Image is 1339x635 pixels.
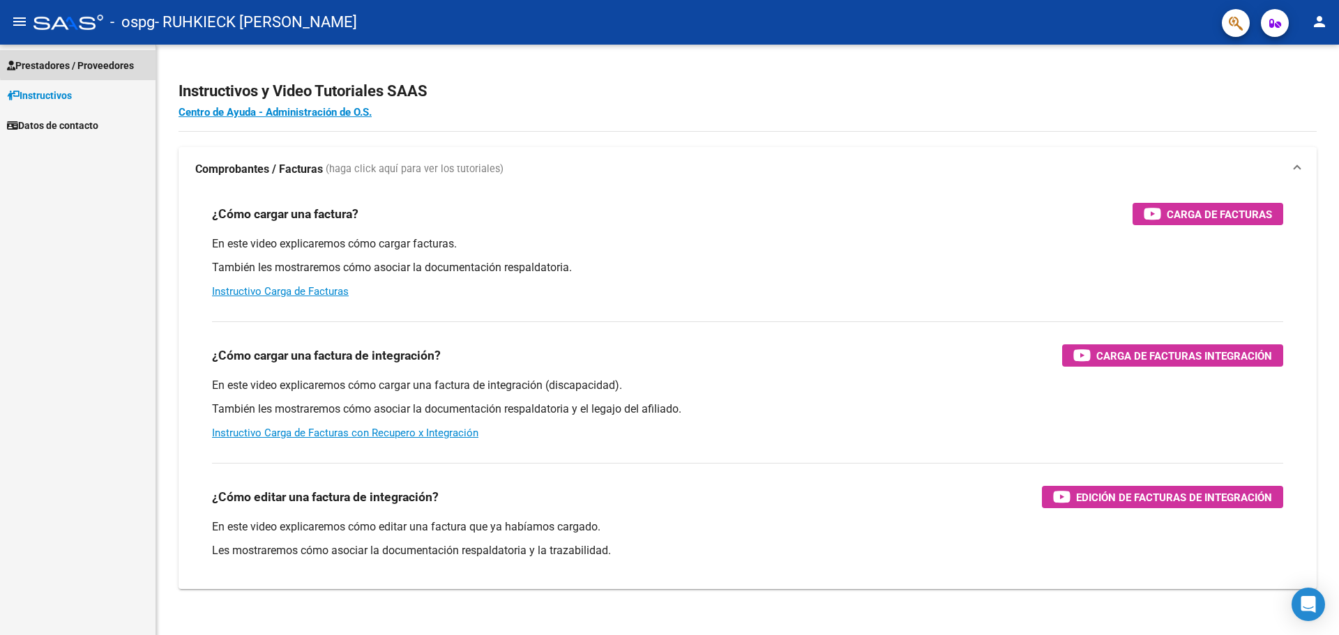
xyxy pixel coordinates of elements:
mat-icon: person [1311,13,1328,30]
div: Comprobantes / Facturas (haga click aquí para ver los tutoriales) [179,192,1317,589]
button: Edición de Facturas de integración [1042,486,1283,508]
a: Instructivo Carga de Facturas con Recupero x Integración [212,427,478,439]
button: Carga de Facturas [1133,203,1283,225]
span: - ospg [110,7,155,38]
p: También les mostraremos cómo asociar la documentación respaldatoria. [212,260,1283,275]
p: En este video explicaremos cómo cargar una factura de integración (discapacidad). [212,378,1283,393]
p: Les mostraremos cómo asociar la documentación respaldatoria y la trazabilidad. [212,543,1283,558]
a: Instructivo Carga de Facturas [212,285,349,298]
p: En este video explicaremos cómo cargar facturas. [212,236,1283,252]
p: En este video explicaremos cómo editar una factura que ya habíamos cargado. [212,519,1283,535]
h3: ¿Cómo cargar una factura de integración? [212,346,441,365]
div: Open Intercom Messenger [1292,588,1325,621]
span: Carga de Facturas Integración [1096,347,1272,365]
mat-icon: menu [11,13,28,30]
span: Prestadores / Proveedores [7,58,134,73]
mat-expansion-panel-header: Comprobantes / Facturas (haga click aquí para ver los tutoriales) [179,147,1317,192]
p: También les mostraremos cómo asociar la documentación respaldatoria y el legajo del afiliado. [212,401,1283,417]
button: Carga de Facturas Integración [1062,344,1283,367]
span: Edición de Facturas de integración [1076,489,1272,506]
span: Carga de Facturas [1167,206,1272,223]
h3: ¿Cómo cargar una factura? [212,204,358,224]
h3: ¿Cómo editar una factura de integración? [212,487,439,507]
a: Centro de Ayuda - Administración de O.S. [179,106,372,118]
strong: Comprobantes / Facturas [195,162,323,177]
span: - RUHKIECK [PERSON_NAME] [155,7,357,38]
span: Instructivos [7,88,72,103]
span: (haga click aquí para ver los tutoriales) [326,162,504,177]
h2: Instructivos y Video Tutoriales SAAS [179,78,1317,105]
span: Datos de contacto [7,118,98,133]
